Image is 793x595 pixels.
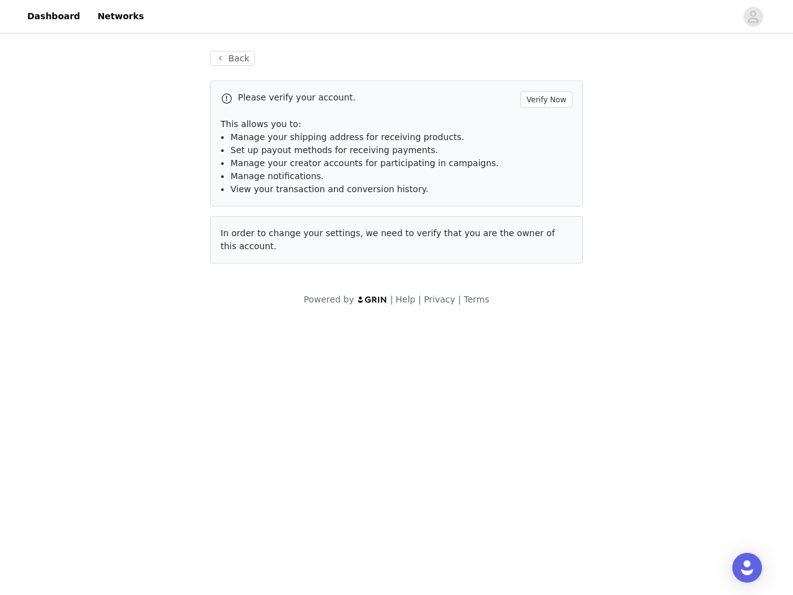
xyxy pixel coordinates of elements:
[20,2,87,30] a: Dashboard
[458,294,461,304] span: |
[747,7,759,27] div: avatar
[520,91,572,108] button: Verify Now
[221,118,572,131] p: This allows you to:
[424,294,455,304] a: Privacy
[390,294,393,304] span: |
[418,294,421,304] span: |
[230,184,428,194] span: View your transaction and conversion history.
[304,294,354,304] span: Powered by
[210,51,255,66] button: Back
[230,158,499,168] span: Manage your creator accounts for participating in campaigns.
[230,171,324,181] span: Manage notifications.
[463,294,489,304] a: Terms
[90,2,151,30] a: Networks
[357,296,388,304] img: logo
[221,228,555,251] span: In order to change your settings, we need to verify that you are the owner of this account.
[230,145,438,155] span: Set up payout methods for receiving payments.
[732,553,762,583] div: Open Intercom Messenger
[396,294,416,304] a: Help
[230,132,464,142] span: Manage your shipping address for receiving products.
[238,91,515,104] p: Please verify your account.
